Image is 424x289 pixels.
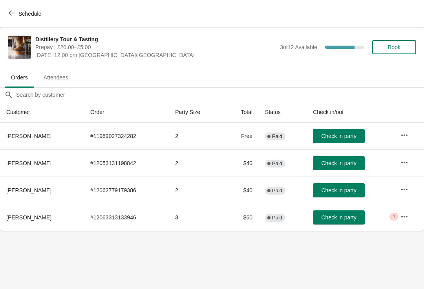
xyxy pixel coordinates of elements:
span: Paid [272,188,282,194]
td: 3 [169,204,223,231]
span: Prepay | £20.00–£5.00 [35,43,276,51]
td: 2 [169,123,223,149]
button: Check in party [313,210,365,225]
span: Check in party [321,133,356,139]
span: Schedule [18,11,41,17]
span: [PERSON_NAME] [6,187,51,193]
td: Free [224,123,259,149]
td: # 11989027324282 [84,123,169,149]
span: Attendees [37,70,75,85]
button: Check in party [313,156,365,170]
td: # 12053131198842 [84,149,169,177]
th: Check in/out [307,102,394,123]
span: Orders [5,70,34,85]
td: 2 [169,177,223,204]
button: Check in party [313,129,365,143]
span: Book [388,44,400,50]
th: Party Size [169,102,223,123]
td: $40 [224,177,259,204]
span: [DATE] 12:00 pm [GEOGRAPHIC_DATA]/[GEOGRAPHIC_DATA] [35,51,276,59]
span: 1 [393,214,395,220]
th: Order [84,102,169,123]
th: Total [224,102,259,123]
button: Book [372,40,416,54]
span: [PERSON_NAME] [6,214,51,221]
td: # 12062779179386 [84,177,169,204]
th: Status [259,102,307,123]
input: Search by customer [16,88,424,102]
td: # 12063313133946 [84,204,169,231]
button: Schedule [4,7,48,21]
span: Check in party [321,160,356,166]
td: 2 [169,149,223,177]
span: Paid [272,133,282,140]
span: 3 of 12 Available [280,44,317,50]
span: [PERSON_NAME] [6,133,51,139]
img: Distillery Tour & Tasting [8,36,31,59]
button: Check in party [313,183,365,197]
span: Paid [272,215,282,221]
span: Distillery Tour & Tasting [35,35,276,43]
td: $40 [224,149,259,177]
span: Check in party [321,187,356,193]
span: Check in party [321,214,356,221]
td: $60 [224,204,259,231]
span: [PERSON_NAME] [6,160,51,166]
span: Paid [272,160,282,167]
